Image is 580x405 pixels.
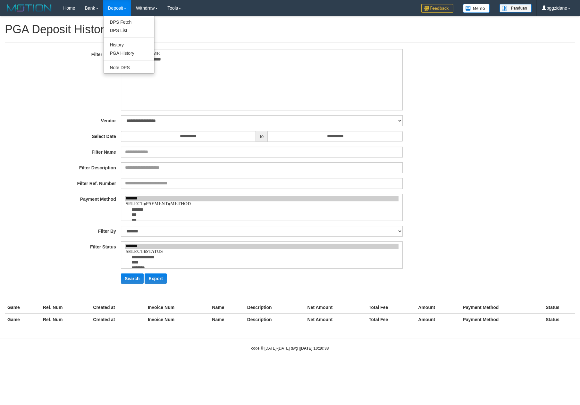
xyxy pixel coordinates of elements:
[5,313,40,325] th: Game
[145,313,209,325] th: Invoice Num
[209,313,244,325] th: Name
[5,302,40,313] th: Game
[416,313,460,325] th: Amount
[460,302,543,313] th: Payment Method
[104,49,154,57] a: PGA History
[104,26,154,35] a: DPS List
[463,4,490,13] img: Button%20Memo.svg
[209,302,244,313] th: Name
[305,302,366,313] th: Net Amount
[543,302,575,313] th: Status
[421,4,453,13] img: Feedback.jpg
[500,4,532,12] img: panduan.png
[460,313,543,325] th: Payment Method
[245,313,305,325] th: Description
[366,313,416,325] th: Total Fee
[5,3,54,13] img: MOTION_logo.png
[366,302,416,313] th: Total Fee
[543,313,575,325] th: Status
[5,23,575,36] h1: PGA Deposit History
[104,63,154,72] a: Note DPS
[416,302,460,313] th: Amount
[245,302,305,313] th: Description
[256,131,268,142] span: to
[121,273,144,284] button: Search
[40,302,90,313] th: Ref. Num
[40,313,90,325] th: Ref. Num
[104,18,154,26] a: DPS Fetch
[90,302,145,313] th: Created at
[145,273,166,284] button: Export
[145,302,209,313] th: Invoice Num
[300,346,329,351] strong: [DATE] 10:10:33
[104,41,154,49] a: History
[305,313,366,325] th: Net Amount
[90,313,145,325] th: Created at
[251,346,329,351] small: code © [DATE]-[DATE] dwg |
